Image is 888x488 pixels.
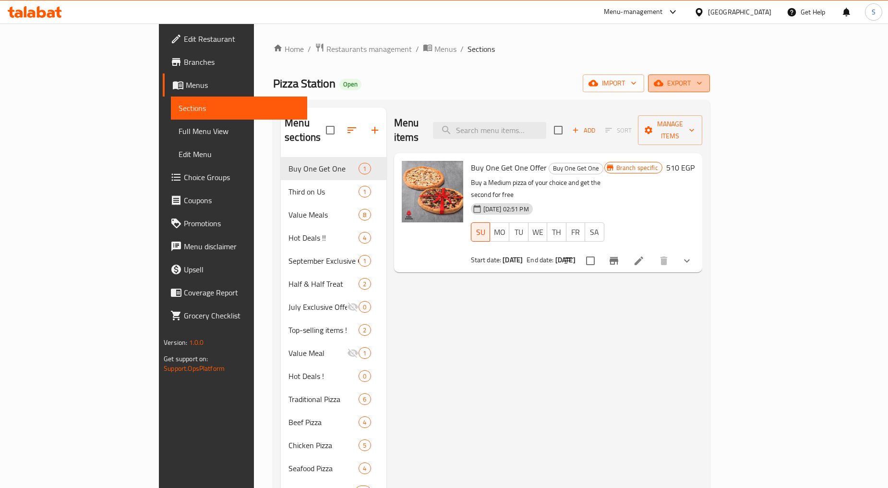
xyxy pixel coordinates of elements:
span: Value Meal [288,347,347,359]
span: Seafood Pizza [288,463,359,474]
a: Branches [163,50,307,73]
span: SA [589,225,600,239]
li: / [460,43,464,55]
span: Top-selling items ! [288,324,359,336]
span: Sections [468,43,495,55]
button: SA [585,222,604,242]
div: Traditional Pizza6 [281,388,386,411]
button: import [583,74,644,92]
button: Add [568,123,599,138]
span: Chicken Pizza [288,439,359,451]
span: Third on Us [288,186,359,197]
li: / [416,43,419,55]
span: import [590,77,636,89]
span: 1 [359,187,370,196]
div: Buy One Get One1 [281,157,386,180]
span: Coverage Report [184,287,300,298]
span: Open [339,80,361,88]
div: items [359,439,371,451]
div: Hot Deals !0 [281,365,386,388]
h6: 510 EGP [666,161,695,174]
button: TU [509,222,528,242]
div: Beef Pizza4 [281,411,386,434]
div: items [359,370,371,382]
span: Value Meals [288,209,359,220]
span: Select to update [580,251,600,271]
div: Open [339,79,361,90]
span: MO [494,225,505,239]
a: Menu disclaimer [163,235,307,258]
span: Promotions [184,218,300,229]
div: September Exclusive Offers [288,255,359,267]
span: 4 [359,418,370,427]
span: Menu disclaimer [184,241,300,252]
div: [GEOGRAPHIC_DATA] [708,7,771,17]
b: [DATE] [503,254,523,266]
span: Version: [164,336,187,349]
span: 1 [359,349,370,358]
a: Edit Menu [171,143,307,166]
span: 1.0.0 [189,336,204,349]
span: Buy One Get One [549,163,603,174]
div: July Exclusive Offers0 [281,295,386,318]
a: Coupons [163,189,307,212]
a: Coverage Report [163,281,307,304]
div: Beef Pizza [288,416,359,428]
div: Hot Deals ! [288,370,359,382]
a: Menus [163,73,307,97]
span: Branches [184,56,300,68]
div: Buy One Get One [288,163,359,174]
span: Select section first [599,123,638,138]
span: 2 [359,326,370,335]
div: Value Meal1 [281,342,386,365]
nav: breadcrumb [273,43,710,55]
span: FR [570,225,582,239]
div: items [359,255,371,267]
span: Grocery Checklist [184,310,300,321]
span: 1 [359,164,370,173]
button: delete [652,249,675,272]
div: September Exclusive Offers1 [281,249,386,272]
span: SU [475,225,487,239]
span: Edit Restaurant [184,33,300,45]
span: 6 [359,395,370,404]
span: Start date: [471,254,502,266]
a: Promotions [163,212,307,235]
span: Traditional Pizza [288,393,359,405]
span: Select all sections [320,120,340,140]
div: Hot Deals !!4 [281,226,386,249]
span: 4 [359,233,370,243]
span: Full Menu View [179,125,300,137]
div: Top-selling items !2 [281,318,386,342]
span: Coupons [184,195,300,206]
div: July Exclusive Offers [288,301,347,313]
div: items [359,416,371,428]
span: End date: [527,254,553,266]
span: TH [551,225,563,239]
span: Add item [568,123,599,138]
span: Half & Half Treat [288,278,359,290]
button: export [648,74,710,92]
a: Full Menu View [171,120,307,143]
div: Hot Deals !! [288,232,359,244]
span: Menus [186,79,300,91]
span: Restaurants management [326,43,412,55]
div: items [359,232,371,244]
button: Branch-specific-item [602,249,625,272]
div: items [359,301,371,313]
button: FR [566,222,586,242]
a: Grocery Checklist [163,304,307,327]
span: Manage items [646,118,695,142]
div: items [359,209,371,220]
a: Restaurants management [315,43,412,55]
span: Sort sections [340,119,363,142]
div: items [359,463,371,474]
p: Buy a Medium pizza of your choice and get the second for free [471,177,604,201]
span: WE [532,225,544,239]
div: Chicken Pizza5 [281,434,386,457]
